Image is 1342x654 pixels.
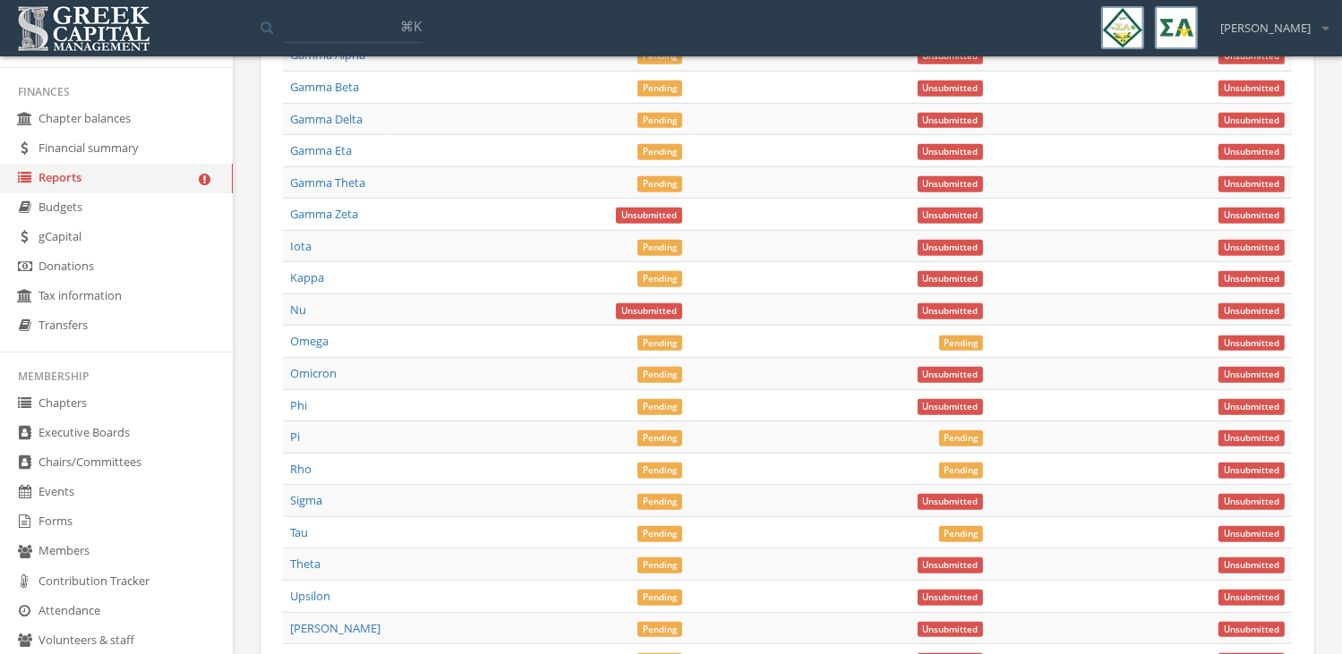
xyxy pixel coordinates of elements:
a: Unsubmitted [1218,524,1285,540]
span: Unsubmitted [1218,494,1285,510]
a: Pending [637,397,682,413]
span: Unsubmitted [918,48,984,64]
span: Unsubmitted [918,494,984,510]
span: Unsubmitted [1218,622,1285,638]
a: Unsubmitted [1218,620,1285,636]
span: Pending [637,113,682,129]
span: Unsubmitted [1218,335,1285,352]
span: Unsubmitted [918,367,984,383]
span: Unsubmitted [1218,144,1285,160]
span: Unsubmitted [1218,557,1285,573]
a: Pending [637,429,682,445]
a: Unsubmitted [1218,333,1285,349]
a: Pending [637,79,682,95]
span: Pending [637,430,682,446]
span: Unsubmitted [1218,81,1285,97]
span: ⌘K [400,17,422,35]
a: Unsubmitted [918,142,984,158]
span: Pending [637,176,682,192]
a: Unsubmitted [1218,269,1285,285]
span: Unsubmitted [1218,590,1285,606]
span: Pending [939,430,984,446]
span: Pending [637,399,682,415]
span: Unsubmitted [918,590,984,606]
a: Unsubmitted [1218,302,1285,318]
a: Gamma Beta [290,79,359,95]
a: Unsubmitted [1218,461,1285,477]
a: Unsubmitted [1218,429,1285,445]
a: Unsubmitted [1218,142,1285,158]
a: Pending [637,556,682,572]
span: Unsubmitted [1218,240,1285,256]
a: Pending [637,461,682,477]
a: Unsubmitted [1218,111,1285,127]
span: Unsubmitted [1218,430,1285,446]
a: Phi [290,397,307,413]
span: Pending [637,494,682,510]
span: Unsubmitted [1218,208,1285,224]
a: Unsubmitted [1218,492,1285,508]
a: Unsubmitted [918,620,984,636]
a: Gamma Delta [290,111,363,127]
span: Unsubmitted [1218,48,1285,64]
a: Pending [637,365,682,381]
a: Rho [290,461,312,477]
a: Unsubmitted [1218,174,1285,191]
span: Unsubmitted [918,113,984,129]
a: Pending [939,429,984,445]
a: Unsubmitted [918,206,984,222]
span: Unsubmitted [1218,399,1285,415]
span: Pending [637,557,682,573]
a: Nu [290,302,306,318]
a: Unsubmitted [1218,206,1285,222]
a: Unsubmitted [918,302,984,318]
span: Unsubmitted [1218,526,1285,542]
a: Pending [637,492,682,508]
span: Unsubmitted [918,208,984,224]
span: Unsubmitted [616,208,682,224]
a: Unsubmitted [918,397,984,413]
span: Unsubmitted [918,81,984,97]
span: Pending [637,622,682,638]
span: Unsubmitted [1218,176,1285,192]
a: Unsubmitted [918,174,984,191]
span: Pending [637,81,682,97]
a: [PERSON_NAME] [290,620,380,636]
div: [PERSON_NAME] [1209,6,1329,37]
a: Unsubmitted [918,492,984,508]
a: Pending [637,269,682,285]
span: Pending [637,590,682,606]
span: Pending [637,526,682,542]
a: Pending [637,174,682,191]
a: Pending [637,111,682,127]
span: Pending [637,48,682,64]
a: Theta [290,556,321,572]
span: Unsubmitted [918,176,984,192]
a: Tau [290,524,308,540]
span: Pending [637,271,682,287]
a: Unsubmitted [918,269,984,285]
a: Gamma Theta [290,174,365,191]
a: Pending [939,524,984,540]
span: Unsubmitted [1218,367,1285,383]
span: Pending [939,526,984,542]
span: [PERSON_NAME] [1220,20,1311,37]
a: Pending [939,333,984,349]
a: Pi [290,429,300,445]
a: Gamma Zeta [290,206,358,222]
span: Unsubmitted [918,144,984,160]
span: Unsubmitted [616,303,682,319]
a: Pending [637,620,682,636]
span: Pending [637,144,682,160]
a: Unsubmitted [918,47,984,63]
a: Kappa [290,269,324,285]
span: Unsubmitted [1218,271,1285,287]
a: Pending [637,142,682,158]
a: Iota [290,238,312,254]
a: Pending [637,524,682,540]
a: Unsubmitted [1218,365,1285,381]
a: Unsubmitted [616,206,682,222]
span: Pending [637,367,682,383]
span: Unsubmitted [918,399,984,415]
span: Unsubmitted [918,240,984,256]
